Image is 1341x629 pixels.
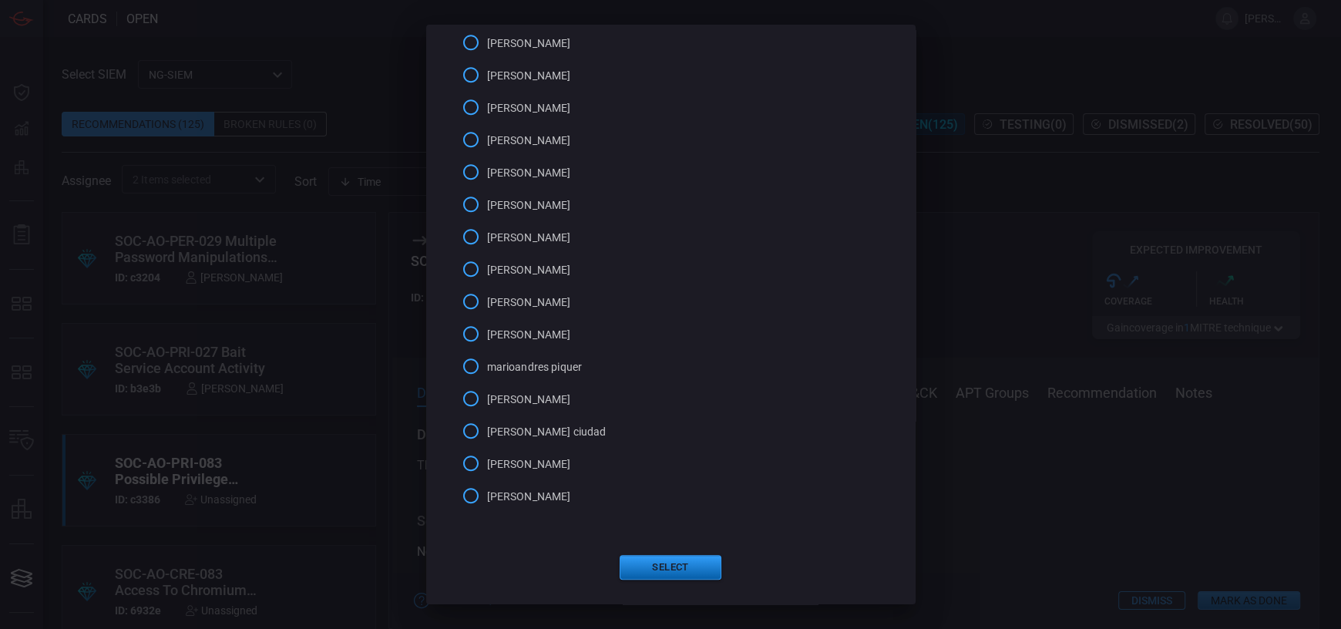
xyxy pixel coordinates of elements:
span: [PERSON_NAME] [487,294,571,311]
span: [PERSON_NAME] [487,197,571,214]
span: [PERSON_NAME] [487,68,571,84]
span: [PERSON_NAME] [487,262,571,278]
span: [PERSON_NAME] [487,327,571,343]
span: [PERSON_NAME] [487,392,571,408]
span: [PERSON_NAME] [487,35,571,52]
span: [PERSON_NAME] [487,489,571,505]
span: [PERSON_NAME] [487,133,571,149]
span: [PERSON_NAME] [487,100,571,116]
button: Select [620,555,721,580]
span: [PERSON_NAME] ciudad [487,424,607,440]
span: [PERSON_NAME] [487,230,571,246]
span: marioandres piquer [487,359,583,375]
span: [PERSON_NAME] [487,165,571,181]
span: [PERSON_NAME] [487,456,571,473]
